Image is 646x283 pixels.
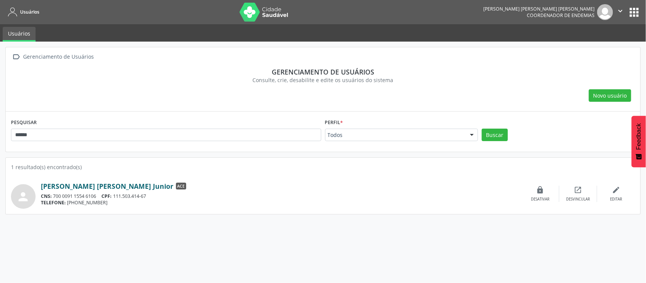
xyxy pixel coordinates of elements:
[102,193,112,199] span: CPF:
[632,116,646,167] button: Feedback - Mostrar pesquisa
[566,197,590,202] div: Desvincular
[612,186,620,194] i: edit
[3,27,36,42] a: Usuários
[610,197,622,202] div: Editar
[16,68,630,76] div: Gerenciamento de usuários
[41,199,66,206] span: TELEFONE:
[41,199,521,206] div: [PHONE_NUMBER]
[41,182,173,190] a: [PERSON_NAME] [PERSON_NAME] Junior
[11,163,635,171] div: 1 resultado(s) encontrado(s)
[20,9,39,15] span: Usuários
[593,92,627,100] span: Novo usuário
[635,123,642,150] span: Feedback
[5,6,39,18] a: Usuários
[17,190,30,204] i: person
[597,4,613,20] img: img
[11,51,22,62] i: 
[325,117,343,129] label: Perfil
[589,89,631,102] button: Novo usuário
[483,6,595,12] div: [PERSON_NAME] [PERSON_NAME] [PERSON_NAME]
[22,51,95,62] div: Gerenciamento de Usuários
[531,197,549,202] div: Desativar
[176,183,186,190] span: ACE
[536,186,545,194] i: lock
[11,51,95,62] a:  Gerenciamento de Usuários
[41,193,521,199] div: 700 0091 1554 6106 111.503.414-67
[627,6,641,19] button: apps
[328,131,463,139] span: Todos
[482,129,508,141] button: Buscar
[527,12,595,19] span: Coordenador de Endemias
[11,117,37,129] label: PESQUISAR
[41,193,52,199] span: CNS:
[574,186,582,194] i: open_in_new
[613,4,627,20] button: 
[16,76,630,84] div: Consulte, crie, desabilite e edite os usuários do sistema
[616,7,624,15] i: 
